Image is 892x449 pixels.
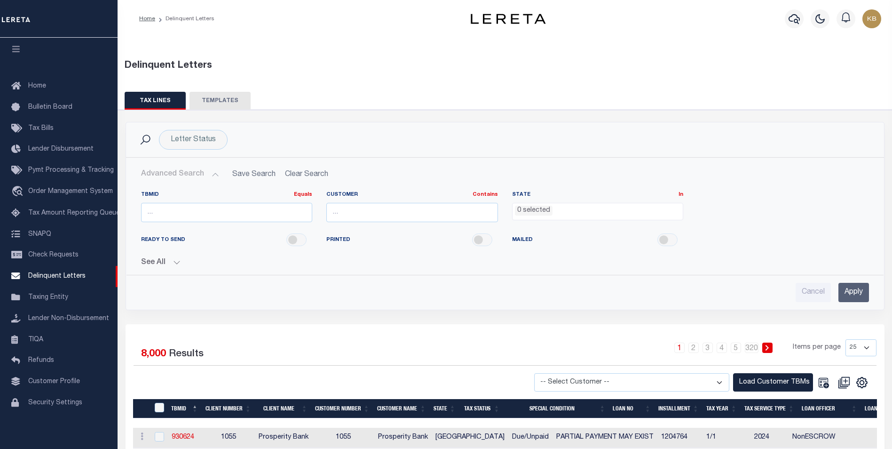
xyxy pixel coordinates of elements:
td: 2024 [750,428,789,448]
img: logo-dark.svg [471,14,546,24]
span: Prosperity Bank [259,434,308,441]
i: travel_explore [11,186,26,198]
th: TBMID: activate to sort column descending [167,399,202,418]
label: STATE [512,191,684,199]
a: In [679,192,683,197]
th: Tax Year: activate to sort column ascending [703,399,741,418]
a: 930624 [172,434,194,441]
span: Lender Non-Disbursement [28,315,109,322]
span: 8,000 [141,349,166,359]
td: 1204764 [657,428,703,448]
button: See All [141,258,869,267]
a: 5 [731,343,741,353]
span: Refunds [28,357,54,364]
div: Letter Status [159,130,228,150]
button: Load Customer TBMs [733,373,813,392]
span: PARTIAL PAYMENT MAY EXIST [556,434,654,441]
td: Prosperity Bank [374,428,432,448]
td: [GEOGRAPHIC_DATA] [432,428,508,448]
span: Items per page [793,343,841,353]
span: Bulletin Board [28,104,72,111]
th: Tax Status: activate to sort column ascending [459,399,504,418]
span: READY TO SEND [141,236,185,244]
span: Check Requests [28,252,79,258]
a: Equals [294,192,312,197]
a: 320 [745,343,758,353]
input: Apply [838,283,869,302]
th: Customer Number: activate to sort column ascending [311,399,373,418]
td: NonESCROW [789,428,846,448]
span: Security Settings [28,400,82,406]
a: Contains [473,192,498,197]
th: Client Number: activate to sort column ascending [202,399,255,418]
button: TEMPLATES [189,92,251,110]
li: Delinquent Letters [155,15,214,23]
input: ... [326,203,498,222]
th: Client Name: activate to sort column ascending [255,399,311,418]
th: Installment: activate to sort column ascending [655,399,703,418]
span: Delinquent Letters [28,273,86,280]
span: MAILED [512,236,533,244]
a: 2 [688,343,699,353]
a: Home [139,16,155,22]
th: LOAN NO: activate to sort column ascending [609,399,655,418]
span: 1055 [336,434,351,441]
button: TAX LINES [125,92,186,110]
span: Customer Profile [28,378,80,385]
label: Customer [326,191,498,199]
label: Results [169,347,204,362]
th: Customer Name: activate to sort column ascending [373,399,430,418]
li: 0 selected [515,206,553,216]
span: 1055 [221,434,236,441]
button: Advanced Search [141,165,219,184]
a: 1 [674,343,685,353]
span: Home [28,83,46,89]
span: Taxing Entity [28,294,68,301]
div: Delinquent Letters [125,59,885,73]
span: Pymt Processing & Tracking [28,167,114,174]
td: 1/1 [703,428,750,448]
span: Due/Unpaid [512,434,549,441]
span: Tax Bills [28,125,54,132]
th: Tax Service Type: activate to sort column ascending [741,399,798,418]
span: Tax Amount Reporting Queue [28,210,120,216]
span: SNAPQ [28,231,51,237]
th: STATE: activate to sort column ascending [430,399,459,418]
th: Special Condition: activate to sort column ascending [504,399,609,418]
span: PRINTED [326,236,350,244]
img: svg+xml;base64,PHN2ZyB4bWxucz0iaHR0cDovL3d3dy53My5vcmcvMjAwMC9zdmciIHBvaW50ZXItZXZlbnRzPSJub25lIi... [862,9,881,28]
th: LOAN OFFICER: activate to sort column ascending [798,399,861,418]
input: ... [141,203,313,222]
label: TBMID [141,191,313,199]
span: TIQA [28,336,43,343]
span: Lender Disbursement [28,146,94,152]
a: 4 [717,343,727,353]
input: Cancel [796,283,831,302]
span: Order Management System [28,188,113,195]
a: 3 [703,343,713,353]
